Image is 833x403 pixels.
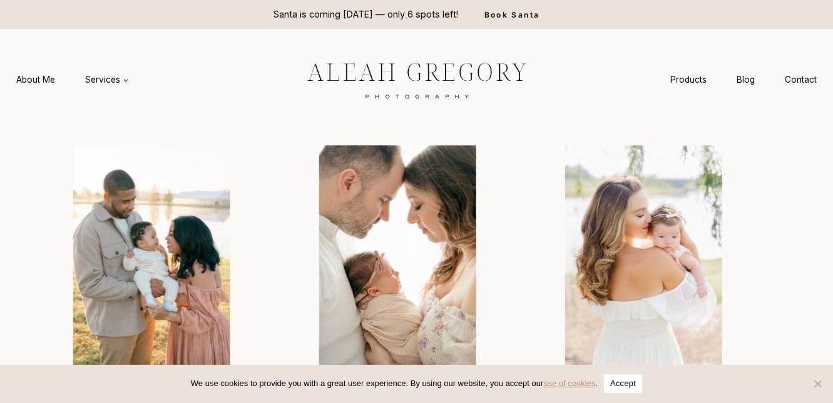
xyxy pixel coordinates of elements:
[543,379,595,388] a: use of cookies
[722,68,770,92] a: Blog
[1,68,70,92] a: About Me
[276,53,558,106] img: aleah gregory logo
[280,145,516,382] li: 2 of 4
[280,145,516,382] img: Parents holding their baby lovingly by Indianapolis newborn photographer
[655,68,832,92] nav: Secondary
[53,145,781,382] div: Photo Gallery Carousel
[811,377,824,390] span: No
[70,68,144,92] a: Services
[1,68,144,92] nav: Primary
[526,145,762,382] img: mom holding baby on shoulder looking back at the camera outdoors in Carmel, Indiana
[604,374,642,393] button: Accept
[526,145,762,382] li: 3 of 4
[770,68,832,92] a: Contact
[33,145,269,382] li: 1 of 4
[33,145,269,382] img: Family enjoying a sunny day by the lake.
[191,377,598,390] span: We use cookies to provide you with a great user experience. By using our website, you accept our .
[655,68,722,92] a: Products
[273,8,458,21] p: Santa is coming [DATE] — only 6 spots left!
[85,73,129,86] span: Services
